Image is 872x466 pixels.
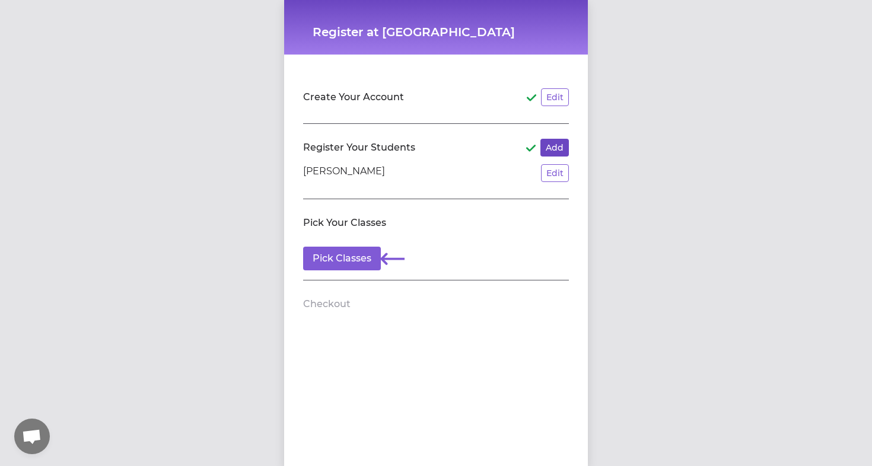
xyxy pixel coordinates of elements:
button: Pick Classes [303,247,381,270]
div: Open chat [14,419,50,454]
h2: Checkout [303,297,351,311]
h2: Create Your Account [303,90,404,104]
h2: Pick Your Classes [303,216,386,230]
p: [PERSON_NAME] [303,164,385,182]
h2: Register Your Students [303,141,415,155]
button: Edit [541,164,569,182]
button: Edit [541,88,569,106]
button: Add [540,139,569,157]
h1: Register at [GEOGRAPHIC_DATA] [313,24,559,40]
